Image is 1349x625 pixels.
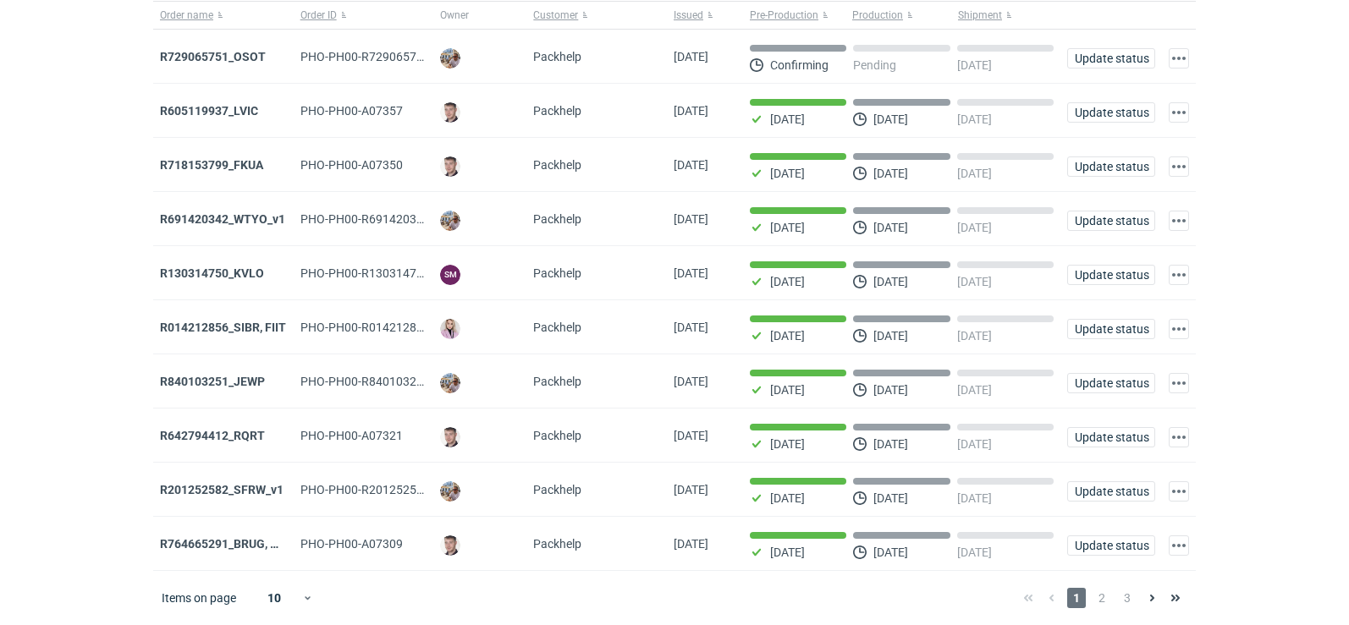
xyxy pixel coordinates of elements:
[440,427,460,447] img: Maciej Sikora
[1067,535,1155,556] button: Update status
[743,2,849,29] button: Pre-Production
[674,104,708,118] span: 10/10/2025
[674,429,708,442] span: 03/10/2025
[1067,588,1086,608] span: 1
[440,265,460,285] figcaption: SM
[873,491,908,505] p: [DATE]
[160,375,265,388] a: R840103251_JEWP
[440,535,460,556] img: Maciej Sikora
[160,8,213,22] span: Order name
[1067,211,1155,231] button: Update status
[1075,52,1148,64] span: Update status
[1075,431,1148,443] span: Update status
[440,211,460,231] img: Michał Palasek
[294,2,434,29] button: Order ID
[1169,211,1189,231] button: Actions
[674,375,708,388] span: 03/10/2025
[1169,535,1189,556] button: Actions
[300,537,403,551] span: PHO-PH00-A07309
[770,221,805,234] p: [DATE]
[533,375,581,388] span: Packhelp
[160,50,266,63] a: R729065751_OSOT
[873,221,908,234] p: [DATE]
[533,537,581,551] span: Packhelp
[957,221,992,234] p: [DATE]
[770,112,805,126] p: [DATE]
[160,429,265,442] strong: R642794412_RQRT
[1067,156,1155,177] button: Update status
[160,104,258,118] strong: R605119937_LVIC
[957,112,992,126] p: [DATE]
[770,58,829,72] p: Confirming
[674,158,708,172] span: 09/10/2025
[1169,156,1189,177] button: Actions
[667,2,743,29] button: Issued
[300,429,403,442] span: PHO-PH00-A07321
[440,481,460,502] img: Michał Palasek
[300,212,487,226] span: PHO-PH00-R691420342_WTYO_V1
[957,58,992,72] p: [DATE]
[160,212,285,226] a: R691420342_WTYO_v1
[674,212,708,226] span: 08/10/2025
[162,589,236,606] span: Items on page
[1067,265,1155,285] button: Update status
[533,266,581,280] span: Packhelp
[853,58,896,72] p: Pending
[160,266,264,280] strong: R130314750_KVLO
[1075,215,1148,227] span: Update status
[674,537,708,551] span: 01/10/2025
[300,483,486,496] span: PHO-PH00-R201252582_SFRW_V1
[440,8,469,22] span: Owner
[674,8,703,22] span: Issued
[957,167,992,180] p: [DATE]
[873,546,908,559] p: [DATE]
[1118,588,1137,608] span: 3
[1067,373,1155,393] button: Update status
[957,329,992,343] p: [DATE]
[300,321,487,334] span: PHO-PH00-R014212856_SIBR,-FIIT
[958,8,1002,22] span: Shipment
[533,8,578,22] span: Customer
[300,8,337,22] span: Order ID
[533,483,581,496] span: Packhelp
[1067,427,1155,447] button: Update status
[440,373,460,393] img: Michał Palasek
[955,2,1060,29] button: Shipment
[300,50,465,63] span: PHO-PH00-R729065751_OSOT
[957,275,992,288] p: [DATE]
[770,383,805,397] p: [DATE]
[852,8,903,22] span: Production
[300,158,403,172] span: PHO-PH00-A07350
[533,212,581,226] span: Packhelp
[750,8,818,22] span: Pre-Production
[1075,485,1148,497] span: Update status
[1075,161,1148,173] span: Update status
[873,112,908,126] p: [DATE]
[770,546,805,559] p: [DATE]
[526,2,667,29] button: Customer
[160,321,286,334] a: R014212856_SIBR, FIIT
[160,158,263,172] a: R718153799_FKUA
[153,2,294,29] button: Order name
[957,383,992,397] p: [DATE]
[873,383,908,397] p: [DATE]
[873,329,908,343] p: [DATE]
[533,429,581,442] span: Packhelp
[1169,102,1189,123] button: Actions
[1075,323,1148,335] span: Update status
[440,156,460,177] img: Maciej Sikora
[674,321,708,334] span: 06/10/2025
[770,329,805,343] p: [DATE]
[770,167,805,180] p: [DATE]
[1075,540,1148,551] span: Update status
[1169,427,1189,447] button: Actions
[957,546,992,559] p: [DATE]
[1169,319,1189,339] button: Actions
[533,104,581,118] span: Packhelp
[1067,102,1155,123] button: Update status
[160,483,284,496] a: R201252582_SFRW_v1
[1067,48,1155,69] button: Update status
